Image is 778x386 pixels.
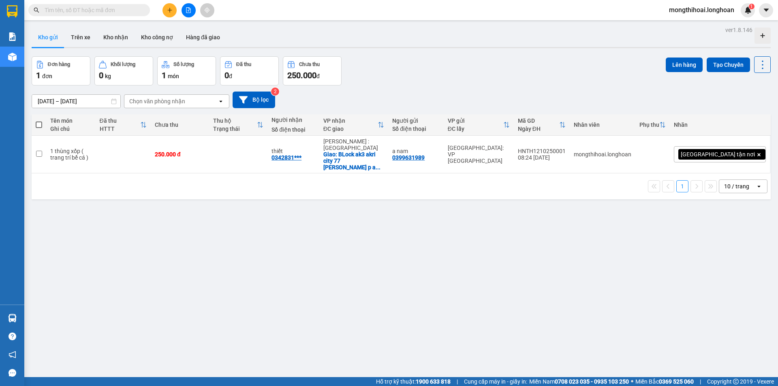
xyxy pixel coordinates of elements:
div: Chưa thu [155,122,205,128]
span: | [700,377,701,386]
div: ver 1.8.146 [725,26,752,34]
div: Chọn văn phòng nhận [129,97,185,105]
div: Trạng thái [213,126,257,132]
button: plus [162,3,177,17]
img: logo-vxr [7,5,17,17]
svg: open [756,183,762,190]
div: Thu hộ [213,117,257,124]
button: file-add [182,3,196,17]
sup: 2 [271,87,279,96]
span: | [457,377,458,386]
img: solution-icon [8,32,17,41]
div: Tên món [50,117,91,124]
span: caret-down [763,6,770,14]
button: Khối lượng0kg [94,56,153,85]
div: Nhân viên [574,122,631,128]
span: món [168,73,179,79]
span: notification [9,351,16,358]
div: Đơn hàng [48,62,70,67]
span: question-circle [9,333,16,340]
button: Kho công nợ [135,28,180,47]
div: ĐC giao [323,126,378,132]
div: Số điện thoại [392,126,440,132]
span: 250.000 [287,70,316,80]
img: icon-new-feature [744,6,752,14]
button: Chưa thu250.000đ [283,56,342,85]
button: Trên xe [64,28,97,47]
div: 10 / trang [724,182,749,190]
span: 0 [99,70,103,80]
div: a nam [392,148,440,154]
div: Đã thu [100,117,141,124]
button: Lên hàng [666,58,703,72]
span: plus [167,7,173,13]
div: 0399631989 [392,154,425,161]
input: Select a date range. [32,95,120,108]
div: VP nhận [323,117,378,124]
svg: open [218,98,224,104]
span: 1 [750,4,753,9]
th: Toggle SortBy [209,114,267,136]
span: search [34,7,39,13]
th: Toggle SortBy [635,114,670,136]
span: 1 [36,70,41,80]
div: HNTH1210250001 [518,148,566,154]
button: Hàng đã giao [180,28,227,47]
div: Phụ thu [639,122,659,128]
button: Đơn hàng1đơn [32,56,90,85]
input: Tìm tên, số ĐT hoặc mã đơn [45,6,140,15]
div: VP gửi [448,117,503,124]
div: Số điện thoại [271,126,315,133]
span: đơn [42,73,52,79]
th: Toggle SortBy [444,114,514,136]
th: Toggle SortBy [96,114,151,136]
span: Hỗ trợ kỹ thuật: [376,377,451,386]
div: Tạo kho hàng mới [754,28,771,44]
div: Khối lượng [111,62,135,67]
span: file-add [186,7,191,13]
div: Đã thu [236,62,251,67]
div: thiết [271,148,315,154]
span: 1 [162,70,166,80]
div: Ngày ĐH [518,126,559,132]
span: đ [229,73,232,79]
span: 0 [224,70,229,80]
span: mongthihoai.longhoan [663,5,741,15]
button: Đã thu0đ [220,56,279,85]
div: ĐC lấy [448,126,503,132]
sup: 1 [749,4,754,9]
div: Chưa thu [299,62,320,67]
button: Kho gửi [32,28,64,47]
div: Nhãn [674,122,766,128]
strong: 0369 525 060 [659,378,694,385]
span: Miền Bắc [635,377,694,386]
button: Tạo Chuyến [707,58,750,72]
span: Miền Nam [529,377,629,386]
th: Toggle SortBy [514,114,570,136]
span: Cung cấp máy in - giấy in: [464,377,527,386]
button: Kho nhận [97,28,135,47]
div: Người nhận [271,117,315,123]
span: [GEOGRAPHIC_DATA] tận nơi [681,151,755,158]
span: đ [316,73,320,79]
div: Số lượng [173,62,194,67]
strong: 1900 633 818 [416,378,451,385]
button: Số lượng1món [157,56,216,85]
img: warehouse-icon [8,53,17,61]
img: warehouse-icon [8,314,17,322]
button: caret-down [759,3,773,17]
div: mongthihoai.longhoan [574,151,631,158]
button: 1 [676,180,688,192]
div: 250.000 đ [155,151,205,158]
div: HTTT [100,126,141,132]
div: 1 thùng xốp ( trang trí bể cá ) [50,148,91,161]
div: Giao: BLock ak3 akri city 77 võ văn kiệt p an lạc bình tân hcm [323,151,385,171]
strong: 0708 023 035 - 0935 103 250 [555,378,629,385]
span: ⚪️ [631,380,633,383]
button: aim [200,3,214,17]
div: Người gửi [392,117,440,124]
div: 08:24 [DATE] [518,154,566,161]
div: Ghi chú [50,126,91,132]
span: copyright [733,379,739,384]
span: kg [105,73,111,79]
